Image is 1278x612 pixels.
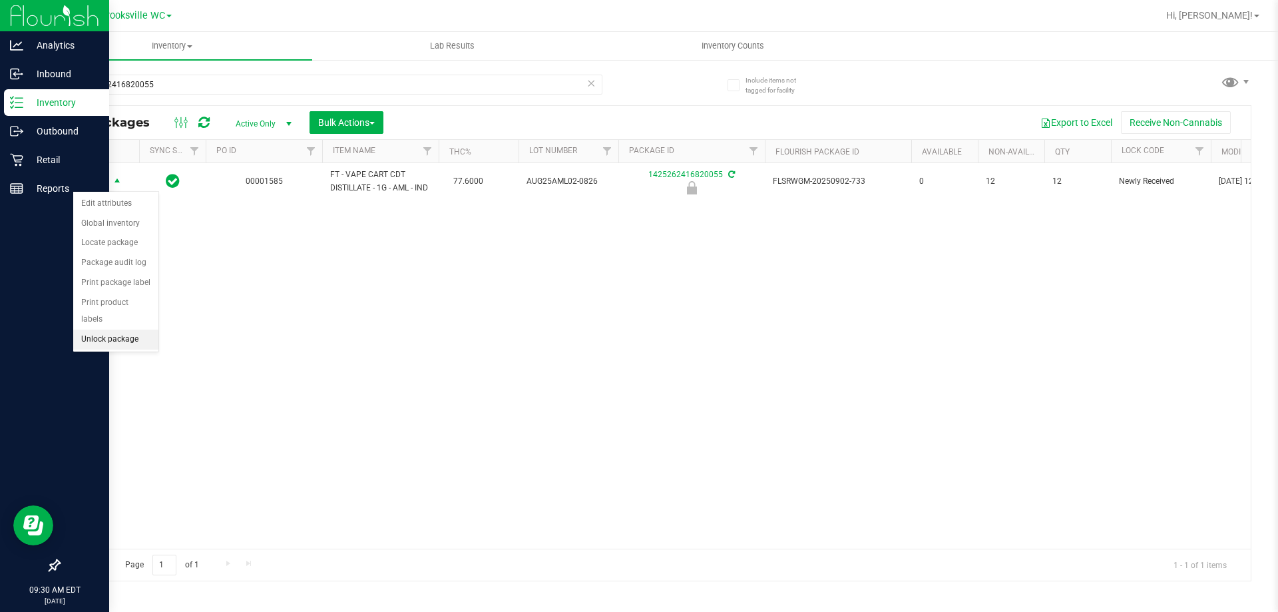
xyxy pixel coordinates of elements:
[73,214,158,234] li: Global inventory
[417,140,439,162] a: Filter
[10,96,23,109] inline-svg: Inventory
[73,194,158,214] li: Edit attributes
[23,152,103,168] p: Retail
[412,40,493,52] span: Lab Results
[596,140,618,162] a: Filter
[1121,111,1231,134] button: Receive Non-Cannabis
[10,182,23,195] inline-svg: Reports
[684,40,782,52] span: Inventory Counts
[1189,140,1211,162] a: Filter
[150,146,201,155] a: Sync Status
[1122,146,1164,155] a: Lock Code
[1052,175,1103,188] span: 12
[310,111,383,134] button: Bulk Actions
[73,330,158,350] li: Unlock package
[333,146,375,155] a: Item Name
[1119,175,1203,188] span: Newly Received
[13,505,53,545] iframe: Resource center
[629,146,674,155] a: Package ID
[114,555,210,575] span: Page of 1
[726,170,735,179] span: Sync from Compliance System
[745,75,812,95] span: Include items not tagged for facility
[449,147,471,156] a: THC%
[6,596,103,606] p: [DATE]
[10,39,23,52] inline-svg: Analytics
[447,172,490,191] span: 77.6000
[184,140,206,162] a: Filter
[592,32,873,60] a: Inventory Counts
[10,67,23,81] inline-svg: Inbound
[109,172,126,191] span: select
[152,555,176,575] input: 1
[922,147,962,156] a: Available
[919,175,970,188] span: 0
[775,147,859,156] a: Flourish Package ID
[586,75,596,92] span: Clear
[10,125,23,138] inline-svg: Outbound
[101,10,165,21] span: Brooksville WC
[59,75,602,95] input: Search Package ID, Item Name, SKU, Lot or Part Number...
[986,175,1036,188] span: 12
[1163,555,1237,575] span: 1 - 1 of 1 items
[32,40,312,52] span: Inventory
[23,180,103,196] p: Reports
[10,153,23,166] inline-svg: Retail
[318,117,375,128] span: Bulk Actions
[773,175,903,188] span: FLSRWGM-20250902-733
[6,584,103,596] p: 09:30 AM EDT
[988,147,1048,156] a: Non-Available
[330,168,431,194] span: FT - VAPE CART CDT DISTILLATE - 1G - AML - IND
[23,95,103,111] p: Inventory
[1032,111,1121,134] button: Export to Excel
[529,146,577,155] a: Lot Number
[527,175,610,188] span: AUG25AML02-0826
[23,123,103,139] p: Outbound
[312,32,592,60] a: Lab Results
[648,170,723,179] a: 1425262416820055
[73,273,158,293] li: Print package label
[23,66,103,82] p: Inbound
[73,293,158,330] li: Print product labels
[166,172,180,190] span: In Sync
[69,115,163,130] span: All Packages
[246,176,283,186] a: 00001585
[743,140,765,162] a: Filter
[23,37,103,53] p: Analytics
[616,181,767,194] div: Newly Received
[32,32,312,60] a: Inventory
[300,140,322,162] a: Filter
[73,253,158,273] li: Package audit log
[1166,10,1253,21] span: Hi, [PERSON_NAME]!
[73,233,158,253] li: Locate package
[216,146,236,155] a: PO ID
[1055,147,1070,156] a: Qty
